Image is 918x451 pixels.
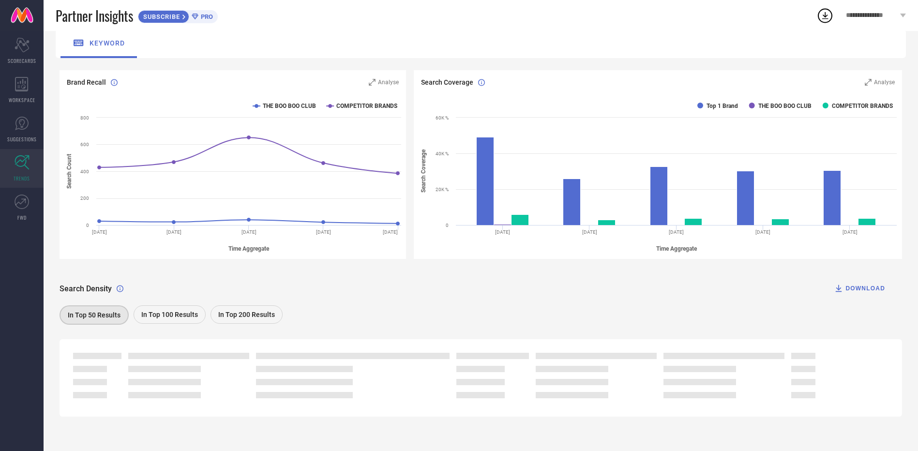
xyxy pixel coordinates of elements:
[436,115,449,120] text: 60K %
[582,229,597,235] text: [DATE]
[68,311,120,319] span: In Top 50 Results
[669,229,684,235] text: [DATE]
[656,245,697,252] tspan: Time Aggregate
[816,7,834,24] div: Open download list
[436,151,449,156] text: 40K %
[446,223,449,228] text: 0
[874,79,895,86] span: Analyse
[832,103,893,109] text: COMPETITOR BRANDS
[80,115,89,120] text: 800
[138,8,218,23] a: SUBSCRIBEPRO
[92,229,107,235] text: [DATE]
[316,229,331,235] text: [DATE]
[378,79,399,86] span: Analyse
[228,245,270,252] tspan: Time Aggregate
[865,79,872,86] svg: Zoom
[707,103,738,109] text: Top 1 Brand
[218,311,275,318] span: In Top 200 Results
[9,96,35,104] span: WORKSPACE
[436,187,449,192] text: 20K %
[834,284,885,293] div: DOWNLOAD
[755,229,770,235] text: [DATE]
[822,279,897,298] button: DOWNLOAD
[336,103,397,109] text: COMPETITOR BRANDS
[383,229,398,235] text: [DATE]
[8,57,36,64] span: SCORECARDS
[421,78,473,86] span: Search Coverage
[166,229,181,235] text: [DATE]
[90,39,125,47] span: keyword
[80,169,89,174] text: 400
[7,135,37,143] span: SUGGESTIONS
[198,13,213,20] span: PRO
[758,103,812,109] text: THE BOO BOO CLUB
[369,79,376,86] svg: Zoom
[495,229,510,235] text: [DATE]
[420,150,427,193] tspan: Search Coverage
[67,78,106,86] span: Brand Recall
[14,175,30,182] span: TRENDS
[843,229,858,235] text: [DATE]
[60,284,112,293] span: Search Density
[86,223,89,228] text: 0
[80,142,89,147] text: 600
[141,311,198,318] span: In Top 100 Results
[263,103,316,109] text: THE BOO BOO CLUB
[66,154,73,189] tspan: Search Count
[138,13,182,20] span: SUBSCRIBE
[80,195,89,201] text: 200
[241,229,256,235] text: [DATE]
[17,214,27,221] span: FWD
[56,6,133,26] span: Partner Insights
